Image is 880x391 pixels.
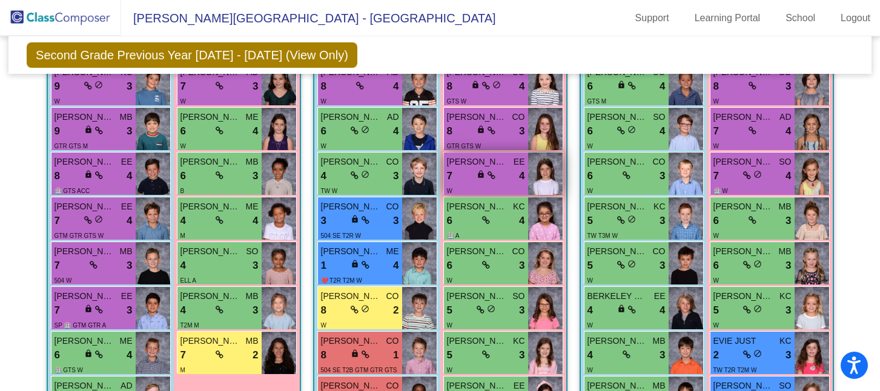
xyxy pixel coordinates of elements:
span: SO [246,245,258,258]
span: [PERSON_NAME] [447,290,508,303]
span: do_not_disturb_alt [487,304,495,313]
span: lock [351,260,359,268]
span: 3 [321,213,326,229]
span: 4 [321,168,326,184]
span: EE [654,290,666,303]
span: 🏥 W [713,188,728,194]
span: 4 [660,303,665,318]
span: [PERSON_NAME] [55,245,115,258]
span: 3 [393,213,399,229]
span: [PERSON_NAME] [587,245,648,258]
span: lock [477,125,485,134]
span: 4 [587,347,593,363]
span: 8 [447,79,452,94]
span: 3 [660,347,665,363]
span: 🏥 A [447,232,460,239]
span: lock [477,170,485,179]
span: [PERSON_NAME] [55,200,115,213]
span: EE [121,200,133,213]
a: Logout [831,8,880,28]
span: CO [653,156,666,168]
span: SO [653,111,665,123]
span: CO [512,245,525,258]
span: 3 [786,79,791,94]
span: W [587,188,593,194]
span: KC [513,335,524,347]
span: EE [121,156,133,168]
span: W [713,98,719,105]
span: 504 W [55,277,72,284]
span: 6 [587,79,593,94]
span: 6 [713,213,719,229]
a: School [776,8,825,28]
span: CO [386,290,399,303]
span: CO [386,335,399,347]
span: [PERSON_NAME] COST [713,111,774,123]
span: [PERSON_NAME] [713,245,774,258]
span: [PERSON_NAME] [PERSON_NAME] [587,156,648,168]
span: 5 [587,258,593,274]
span: W [180,143,186,149]
span: [PERSON_NAME] [587,111,648,123]
span: 3 [519,347,524,363]
span: [PERSON_NAME] [180,200,241,213]
span: 4 [786,168,791,184]
span: lock [84,304,93,313]
span: W [587,367,593,373]
span: KC [513,200,524,213]
span: 4 [519,79,524,94]
span: AD [779,111,791,123]
span: M [180,367,185,373]
span: [PERSON_NAME] [180,245,241,258]
span: 5 [587,213,593,229]
span: 9 [55,79,60,94]
span: W [321,143,326,149]
span: 4 [587,303,593,318]
span: [PERSON_NAME] [713,290,774,303]
span: 3 [519,123,524,139]
span: do_not_disturb_alt [361,125,369,134]
span: 2 [393,303,399,318]
span: CO [653,245,666,258]
span: 6 [447,213,452,229]
span: 3 [253,168,258,184]
span: 3 [253,79,258,94]
span: [PERSON_NAME] [55,156,115,168]
span: W [321,322,326,329]
span: 3 [127,258,132,274]
span: W [713,232,719,239]
span: 7 [55,213,60,229]
span: lock [351,349,359,358]
span: [PERSON_NAME] [180,156,241,168]
span: ME [386,245,399,258]
span: [PERSON_NAME] [447,156,508,168]
span: 🏥 GTS ACC [55,188,90,194]
span: 3 [660,258,665,274]
span: 4 [127,168,132,184]
span: [PERSON_NAME] [321,111,382,123]
span: EE [121,290,133,303]
span: 1 [321,258,326,274]
span: [PERSON_NAME] [587,335,648,347]
span: 5 [447,347,452,363]
span: 8 [321,347,326,363]
span: CO [512,111,525,123]
span: W [447,322,452,329]
span: AD [387,111,399,123]
span: W [587,277,593,284]
span: EE [514,156,525,168]
span: TW T2R T2M W [713,367,757,373]
span: [PERSON_NAME] [447,245,508,258]
span: [PERSON_NAME] [713,200,774,213]
a: Support [626,8,679,28]
span: W [713,322,719,329]
span: 3 [786,303,791,318]
span: 3 [786,347,791,363]
span: M [180,232,185,239]
span: 3 [660,213,665,229]
span: BERKELEY SINN [587,290,648,303]
span: 3 [786,213,791,229]
span: MB [779,245,792,258]
span: [PERSON_NAME] [587,200,648,213]
span: 6 [587,123,593,139]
